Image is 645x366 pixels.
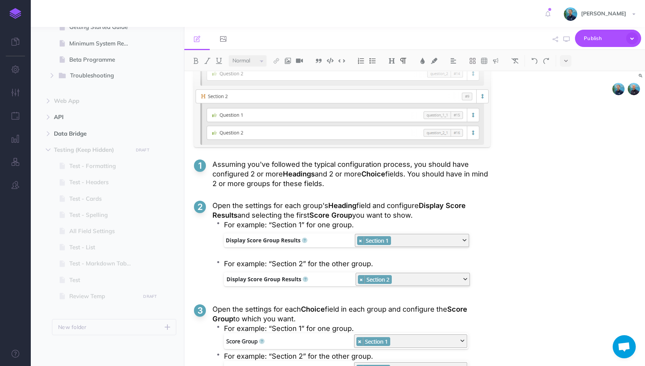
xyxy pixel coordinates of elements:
span: Minimum System Requirements [69,39,138,48]
strong: Score Group [309,211,352,219]
span: Test - Spelling [69,210,138,220]
button: Publish [575,30,641,47]
img: Alignment dropdown menu button [450,58,457,64]
span: Test - Formatting [69,161,138,171]
img: Add image button [284,58,291,64]
img: Bold button [192,58,199,64]
button: New folder [52,319,176,335]
img: Italic button [204,58,211,64]
p: New folder [58,323,87,331]
span: Test - Headers [69,178,138,187]
strong: Choice [301,305,325,313]
span: Test - Cards [69,194,138,203]
p: Assuming you've followed the typical configuration process, you should have configured 2 or more ... [212,159,490,188]
span: Data Bridge [54,129,128,138]
p: For example: “Section 2” for the other group. [224,351,490,361]
span: Test - Markdown Tables [69,259,138,268]
span: API [54,112,128,122]
img: Code block button [327,58,334,64]
img: logo-mark.svg [10,8,21,19]
img: Create table button [481,58,488,64]
img: Text background color button [431,58,438,64]
img: Ordered list button [358,58,364,64]
img: Paragraph button [400,58,407,64]
p: Open the settings for each field in each group and configure the to which you want. [212,304,490,324]
img: Inline code button [338,58,345,64]
img: Blockquote button [315,58,322,64]
span: Beta Programme [69,55,138,64]
img: Link button [273,58,280,64]
div: Open chat [613,335,636,358]
span: Getting Started Guide [69,22,138,32]
img: Undo [531,58,538,64]
img: Text color button [419,58,426,64]
span: Troubleshooting [70,71,126,81]
p: For example: “Section 2” for the other group. [224,259,490,269]
button: DRAFT [140,292,160,301]
span: [PERSON_NAME] [577,10,630,17]
p: Open the settings for each group's field and configure and selecting the first you want to show. [212,201,490,220]
img: Callout dropdown menu button [492,58,499,64]
p: For example: “Section 1” for one group. [224,324,490,333]
button: DRAFT [133,146,152,154]
img: 7a05d0099e4b0ca8a59ceac40a1918d2.jpg [564,7,577,21]
img: Headings dropdown button [388,58,395,64]
img: Redo [543,58,550,64]
span: All Field Settings [69,227,138,236]
img: Unordered list button [369,58,376,64]
small: DRAFT [143,294,157,299]
p: For example: “Section 1” for one group. [224,220,490,230]
small: DRAFT [136,148,149,153]
strong: Heading [328,201,356,210]
span: Test [69,275,138,285]
span: Testing (Keep Hidden) [54,145,128,154]
span: Web App [54,96,128,106]
span: Publish [584,32,622,44]
span: Test - List [69,243,138,252]
strong: Choice [361,170,385,178]
img: Clear styles button [511,58,518,64]
strong: Headings [283,170,315,178]
img: Underline button [216,58,222,64]
img: Add video button [296,58,303,64]
span: Review Temp [69,292,138,301]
